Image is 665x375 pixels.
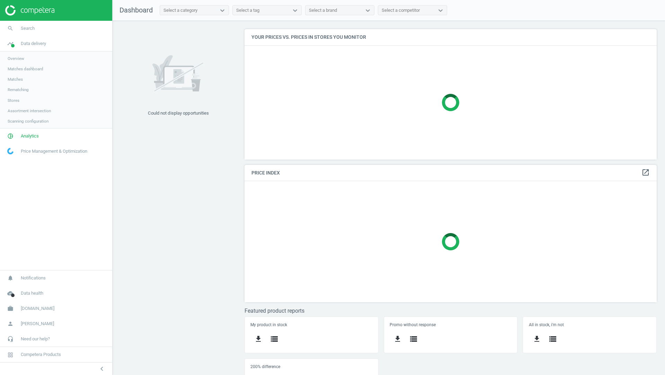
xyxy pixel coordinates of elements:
i: storage [409,335,418,343]
span: Dashboard [119,6,153,14]
h5: Promo without response [390,322,512,327]
span: Analytics [21,133,39,139]
h4: Your prices vs. prices in stores you monitor [245,29,657,45]
div: Select a competitor [382,7,420,14]
span: Overview [8,56,24,61]
button: storage [266,331,282,347]
button: get_app [390,331,406,347]
div: Select a category [163,7,197,14]
div: Select a brand [309,7,337,14]
i: get_app [254,335,263,343]
span: Assortment intersection [8,108,51,114]
a: open_in_new [641,168,650,177]
span: Rematching [8,87,29,92]
i: chevron_left [98,365,106,373]
i: storage [549,335,557,343]
i: get_app [533,335,541,343]
span: Need our help? [21,336,50,342]
h3: Featured product reports [245,307,657,314]
span: [PERSON_NAME] [21,321,54,327]
i: headset_mic [4,332,17,346]
i: cloud_done [4,287,17,300]
span: Data health [21,290,43,296]
h4: Price Index [245,165,657,181]
img: ajHJNr6hYgQAAAAASUVORK5CYII= [5,5,54,16]
span: Matches dashboard [8,66,43,72]
span: [DOMAIN_NAME] [21,305,54,312]
span: Scanning configuration [8,118,48,124]
i: storage [270,335,278,343]
button: storage [545,331,561,347]
i: timeline [4,37,17,50]
span: Search [21,25,35,32]
span: Data delivery [21,41,46,47]
i: search [4,22,17,35]
span: Price Management & Optimization [21,148,87,154]
button: storage [406,331,422,347]
button: get_app [250,331,266,347]
div: Could not display opportunities [148,110,209,116]
i: work [4,302,17,315]
h5: 200% difference [250,364,372,369]
button: get_app [529,331,545,347]
i: notifications [4,271,17,285]
img: 7171a7ce662e02b596aeec34d53f281b.svg [152,46,204,101]
span: Competera Products [21,351,61,358]
img: wGWNvw8QSZomAAAAABJRU5ErkJggg== [7,148,14,154]
span: Matches [8,77,23,82]
span: Notifications [21,275,46,281]
h5: All in stock, i'm not [529,322,651,327]
div: Select a tag [236,7,259,14]
i: get_app [393,335,402,343]
i: pie_chart_outlined [4,130,17,143]
h5: My product in stock [250,322,372,327]
i: person [4,317,17,330]
span: Stores [8,98,19,103]
button: chevron_left [93,364,110,373]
